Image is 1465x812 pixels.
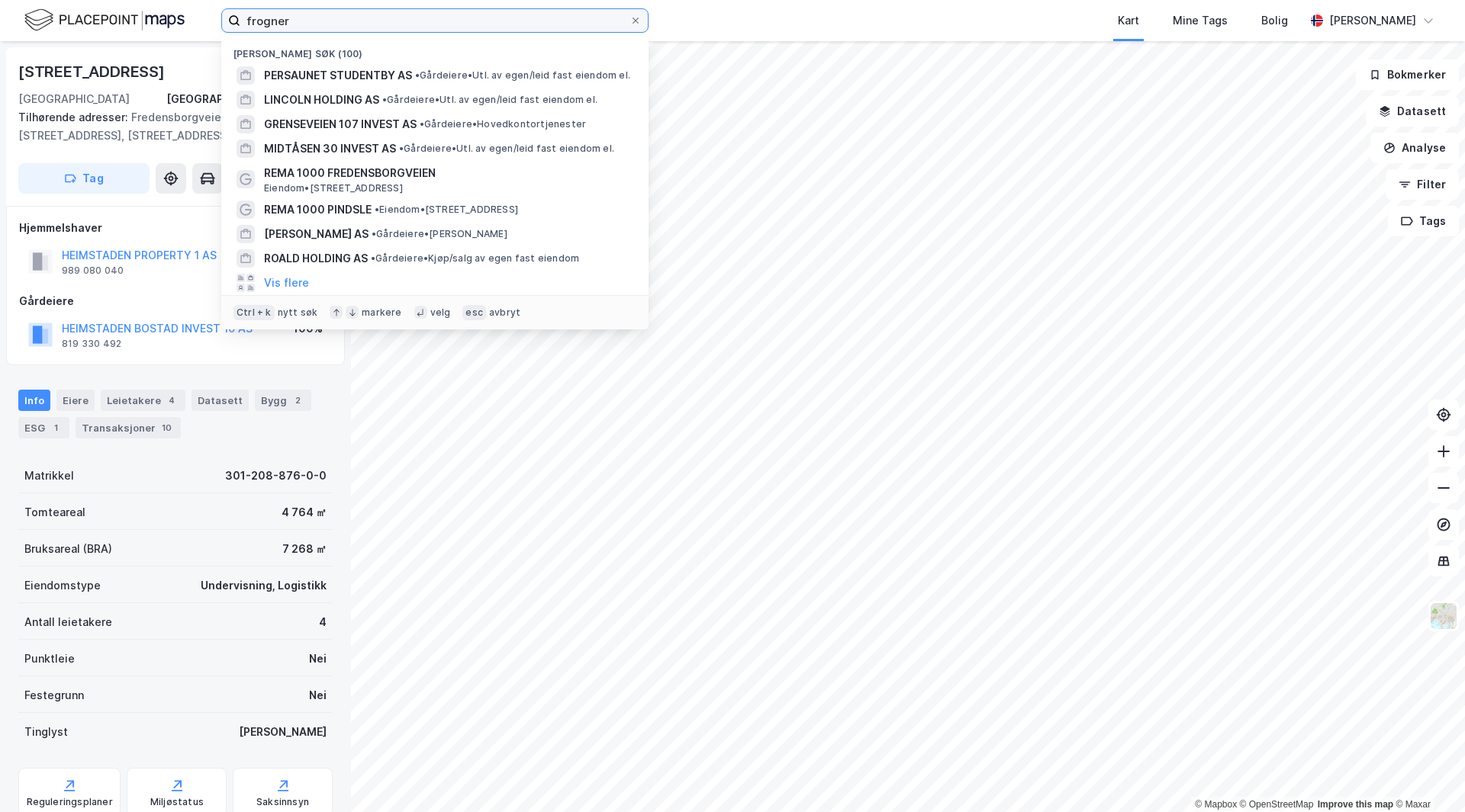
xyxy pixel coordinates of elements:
span: • [420,118,424,130]
div: velg [430,307,451,319]
a: OpenStreetMap [1240,799,1314,810]
img: logo.f888ab2527a4732fd821a326f86c7f29.svg [24,7,185,34]
div: [PERSON_NAME] [1329,11,1416,30]
div: Ctrl + k [233,305,275,320]
div: 1 [48,420,63,435]
div: avbryt [489,307,520,319]
div: 301-208-876-0-0 [225,467,327,485]
span: Tilhørende adresser: [18,111,131,124]
div: [STREET_ADDRESS] [18,59,168,84]
span: Gårdeiere • Utl. av egen/leid fast eiendom el. [382,94,597,106]
div: [PERSON_NAME] [239,723,327,741]
div: 4 764 ㎡ [282,503,327,522]
div: Bygg [255,390,311,411]
span: • [415,69,420,81]
span: Gårdeiere • Kjøp/salg av egen fast eiendom [371,252,579,265]
span: Gårdeiere • Utl. av egen/leid fast eiendom el. [415,69,630,82]
span: PERSAUNET STUDENTBY AS [264,66,412,85]
div: Kart [1118,11,1139,30]
div: Eiendomstype [24,576,101,595]
input: Søk på adresse, matrikkel, gårdeiere, leietakere eller personer [240,9,629,32]
span: MIDTÅSEN 30 INVEST AS [264,140,396,158]
div: Mine Tags [1173,11,1228,30]
div: Datasett [192,390,249,411]
div: Leietakere [101,390,185,411]
div: 4 [164,393,179,408]
button: Analyse [1370,133,1459,163]
div: Hjemmelshaver [19,219,332,237]
span: • [375,204,379,215]
div: Punktleie [24,650,75,668]
div: Matrikkel [24,467,74,485]
div: Fredensborgveien 26b, [STREET_ADDRESS], [STREET_ADDRESS] [18,108,320,145]
div: Undervisning, Logistikk [201,576,327,595]
span: • [382,94,387,105]
button: Tag [18,163,150,194]
div: Bolig [1261,11,1288,30]
span: Gårdeiere • Hovedkontortjenester [420,118,586,130]
div: 10 [159,420,175,435]
iframe: Chat Widget [1389,739,1465,812]
div: [PERSON_NAME] søk (100) [221,36,649,63]
div: Nei [309,650,327,668]
div: 2 [290,393,305,408]
div: markere [362,307,401,319]
div: Eiere [56,390,95,411]
div: Reguleringsplaner [27,796,113,808]
span: GRENSEVEIEN 107 INVEST AS [264,115,417,133]
div: 819 330 492 [62,338,121,350]
span: Eiendom • [STREET_ADDRESS] [375,204,518,216]
div: esc [462,305,486,320]
span: REMA 1000 FREDENSBORGVEIEN [264,164,630,182]
button: Tags [1388,206,1459,236]
div: Tinglyst [24,723,68,741]
div: 7 268 ㎡ [282,540,327,558]
span: [PERSON_NAME] AS [264,225,369,243]
button: Datasett [1366,96,1459,127]
div: Bruksareal (BRA) [24,540,112,558]
div: Tomteareal [24,503,85,522]
div: Nei [309,686,327,704]
div: [GEOGRAPHIC_DATA] [18,90,130,108]
span: • [371,252,375,264]
div: Gårdeiere [19,292,332,310]
div: Miljøstatus [150,796,204,808]
button: Bokmerker [1356,59,1459,90]
div: ESG [18,417,69,438]
div: [GEOGRAPHIC_DATA], 208/876 [166,90,333,108]
div: Transaksjoner [76,417,181,438]
img: Z [1429,602,1458,631]
span: Gårdeiere • Utl. av egen/leid fast eiendom el. [399,143,614,155]
button: Vis flere [264,274,309,292]
span: • [399,143,404,154]
div: Festegrunn [24,686,84,704]
div: Info [18,390,50,411]
div: nytt søk [278,307,318,319]
span: ROALD HOLDING AS [264,249,368,268]
span: REMA 1000 PINDSLE [264,201,372,219]
span: Eiendom • [STREET_ADDRESS] [264,182,403,194]
a: Improve this map [1318,799,1393,810]
div: Antall leietakere [24,613,112,631]
div: 989 080 040 [62,265,124,277]
span: Gårdeiere • [PERSON_NAME] [372,228,507,240]
span: LINCOLN HOLDING AS [264,91,379,109]
span: • [372,228,376,239]
div: Kontrollprogram for chat [1389,739,1465,812]
div: 4 [319,613,327,631]
div: Saksinnsyn [256,796,309,808]
button: Filter [1386,169,1459,200]
a: Mapbox [1195,799,1237,810]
